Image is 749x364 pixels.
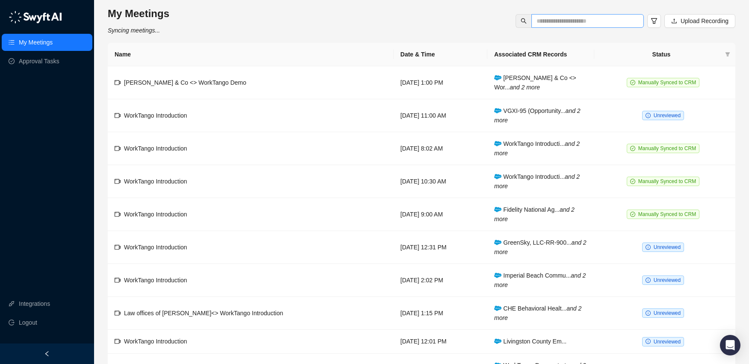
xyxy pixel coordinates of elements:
a: My Meetings [19,34,53,51]
td: [DATE] 12:31 PM [394,231,487,264]
span: video-camera [115,211,121,217]
span: video-camera [115,310,121,316]
span: check-circle [630,179,635,184]
td: [DATE] 10:30 AM [394,165,487,198]
span: filter [651,18,658,24]
td: [DATE] 11:00 AM [394,99,487,132]
img: logo-05li4sbe.png [9,11,62,24]
span: video-camera [115,338,121,344]
span: Fidelity National Ag... [494,206,575,222]
h3: My Meetings [108,7,169,21]
span: [PERSON_NAME] & Co <> Wor... [494,74,576,91]
span: info-circle [646,339,651,344]
span: info-circle [646,113,651,118]
span: Manually Synced to CRM [638,80,696,86]
span: filter [723,48,732,61]
span: WorkTango Introduction [124,277,187,284]
a: Approval Tasks [19,53,59,70]
span: WorkTango Introduction [124,145,187,152]
span: left [44,351,50,357]
span: info-circle [646,278,651,283]
span: Manually Synced to CRM [638,178,696,184]
span: upload [671,18,677,24]
i: and 2 more [494,272,586,288]
td: [DATE] 8:02 AM [394,132,487,165]
span: Status [601,50,722,59]
span: logout [9,320,15,326]
a: Integrations [19,295,50,312]
th: Name [108,43,394,66]
span: WorkTango Introduction [124,211,187,218]
td: [DATE] 9:00 AM [394,198,487,231]
td: [DATE] 1:00 PM [394,66,487,99]
span: Imperial Beach Commu... [494,272,586,288]
i: and 2 more [510,84,540,91]
span: VGXI-95 (Opportunity... [494,107,581,124]
span: check-circle [630,146,635,151]
span: WorkTango Introducti... [494,173,580,189]
span: video-camera [115,277,121,283]
span: check-circle [630,212,635,217]
span: Unreviewed [654,112,681,118]
span: Upload Recording [681,16,728,26]
i: Syncing meetings... [108,27,160,34]
span: WorkTango Introduction [124,244,187,251]
span: Livingston County Em... [494,338,566,345]
i: and 2 more [494,173,580,189]
span: WorkTango Introduction [124,112,187,119]
span: search [521,18,527,24]
th: Date & Time [394,43,487,66]
span: check-circle [630,80,635,85]
td: [DATE] 12:01 PM [394,330,487,354]
td: [DATE] 1:15 PM [394,297,487,330]
th: Associated CRM Records [487,43,594,66]
i: and 2 more [494,140,580,157]
span: video-camera [115,145,121,151]
span: Logout [19,314,37,331]
i: and 2 more [494,239,587,255]
span: filter [725,52,730,57]
span: Unreviewed [654,310,681,316]
span: CHE Behavioral Healt... [494,305,581,321]
span: WorkTango Introducti... [494,140,580,157]
span: info-circle [646,245,651,250]
button: Upload Recording [664,14,735,28]
span: Unreviewed [654,277,681,283]
i: and 2 more [494,107,581,124]
span: Manually Synced to CRM [638,211,696,217]
span: Manually Synced to CRM [638,145,696,151]
span: Unreviewed [654,244,681,250]
span: info-circle [646,311,651,316]
span: WorkTango Introduction [124,338,187,345]
div: Open Intercom Messenger [720,335,740,355]
span: video-camera [115,80,121,86]
span: WorkTango Introduction [124,178,187,185]
span: video-camera [115,178,121,184]
span: Law offices of [PERSON_NAME]<> WorkTango Introduction [124,310,283,317]
i: and 2 more [494,305,581,321]
td: [DATE] 2:02 PM [394,264,487,297]
span: [PERSON_NAME] & Co <> WorkTango Demo [124,79,246,86]
span: video-camera [115,112,121,118]
span: GreenSky, LLC-RR-900... [494,239,587,255]
span: video-camera [115,244,121,250]
span: Unreviewed [654,339,681,345]
i: and 2 more [494,206,575,222]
